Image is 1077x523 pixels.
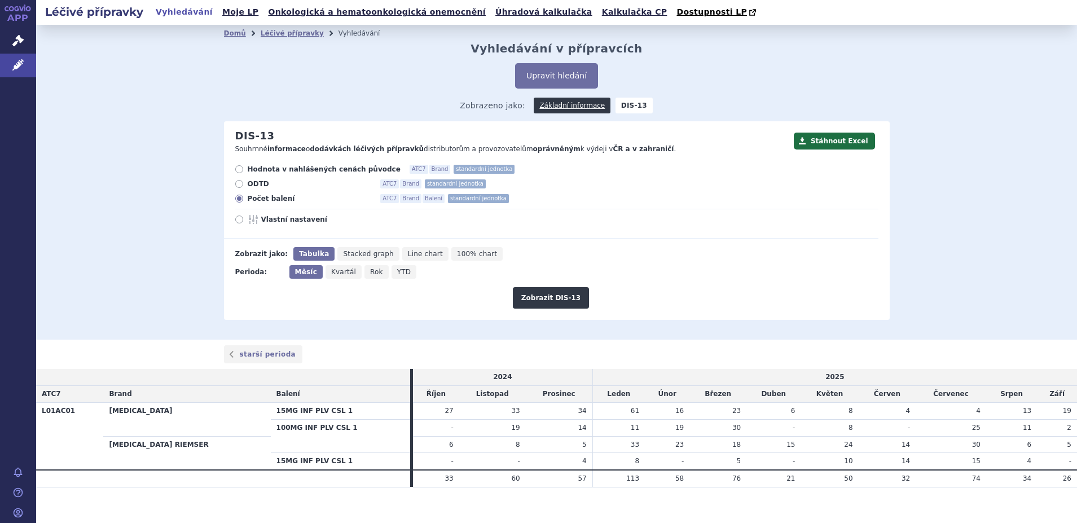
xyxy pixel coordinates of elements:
h2: DIS-13 [235,130,275,142]
span: 8 [516,441,520,449]
a: Domů [224,29,246,37]
td: Říjen [413,386,459,403]
span: Brand [109,390,131,398]
span: Měsíc [295,268,317,276]
span: Stacked graph [343,250,393,258]
td: Červenec [916,386,986,403]
span: - [451,457,453,465]
span: 30 [732,424,741,432]
span: 60 [511,474,520,482]
th: 100MG INF PLV CSL 1 [271,419,410,453]
span: 10 [844,457,852,465]
td: Březen [689,386,746,403]
span: 58 [675,474,684,482]
span: 19 [1063,407,1071,415]
span: 15 [972,457,981,465]
button: Upravit hledání [515,63,598,89]
span: Brand [429,165,451,174]
span: 18 [732,441,741,449]
span: 57 [578,474,586,482]
td: Prosinec [526,386,592,403]
a: starší perioda [224,345,303,363]
span: 34 [1023,474,1031,482]
span: 5 [1067,441,1071,449]
span: 16 [675,407,684,415]
span: standardní jednotka [425,179,486,188]
span: ATC7 [42,390,61,398]
td: Září [1037,386,1077,403]
td: Srpen [986,386,1037,403]
span: Hodnota v nahlášených cenách původce [248,165,401,174]
div: Perioda: [235,265,284,279]
td: Listopad [459,386,526,403]
a: Onkologická a hematoonkologická onemocnění [265,5,489,20]
a: Úhradová kalkulačka [492,5,596,20]
span: 24 [844,441,852,449]
strong: dodávkách léčivých přípravků [310,145,424,153]
td: 2024 [413,369,592,385]
span: 27 [445,407,453,415]
a: Vyhledávání [152,5,216,20]
span: Vlastní nastavení [261,215,385,224]
span: 32 [902,474,910,482]
span: 6 [1027,441,1032,449]
button: Stáhnout Excel [794,133,875,150]
span: YTD [397,268,411,276]
span: 21 [786,474,795,482]
td: Květen [801,386,858,403]
th: 15MG INF PLV CSL 1 [271,453,410,470]
a: Kalkulačka CP [599,5,671,20]
h2: Vyhledávání v přípravcích [471,42,643,55]
span: 100% chart [457,250,497,258]
span: ATC7 [410,165,428,174]
span: - [682,457,684,465]
span: 13 [1023,407,1031,415]
span: 8 [849,407,853,415]
span: 19 [675,424,684,432]
span: 14 [902,441,910,449]
p: Souhrnné o distributorům a provozovatelům k výdeji v . [235,144,788,154]
div: Zobrazit jako: [235,247,288,261]
span: Rok [370,268,383,276]
span: 4 [976,407,981,415]
span: ATC7 [380,179,399,188]
span: 4 [906,407,911,415]
td: Červen [859,386,916,403]
span: Brand [400,179,421,188]
span: Line chart [408,250,443,258]
a: Základní informace [534,98,610,113]
span: 113 [626,474,639,482]
span: standardní jednotka [454,165,515,174]
td: Leden [592,386,645,403]
span: 33 [511,407,520,415]
span: 23 [732,407,741,415]
span: 5 [737,457,741,465]
th: [MEDICAL_DATA] RIEMSER [103,436,270,470]
td: 2025 [592,369,1077,385]
span: 8 [849,424,853,432]
span: 14 [902,457,910,465]
span: 33 [631,441,639,449]
a: Moje LP [219,5,262,20]
a: Dostupnosti LP [673,5,762,20]
span: 61 [631,407,639,415]
span: 14 [578,424,586,432]
span: 34 [578,407,586,415]
span: 74 [972,474,981,482]
span: ODTD [248,179,372,188]
span: - [517,457,520,465]
a: Léčivé přípravky [261,29,324,37]
button: Zobrazit DIS-13 [513,287,589,309]
span: - [908,424,910,432]
span: 19 [511,424,520,432]
span: - [1069,457,1071,465]
span: 11 [631,424,639,432]
span: 25 [972,424,981,432]
span: 2 [1067,424,1071,432]
span: Brand [400,194,421,203]
span: 5 [582,441,587,449]
span: 4 [582,457,587,465]
span: 26 [1063,474,1071,482]
span: Balení [423,194,445,203]
span: - [793,424,795,432]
